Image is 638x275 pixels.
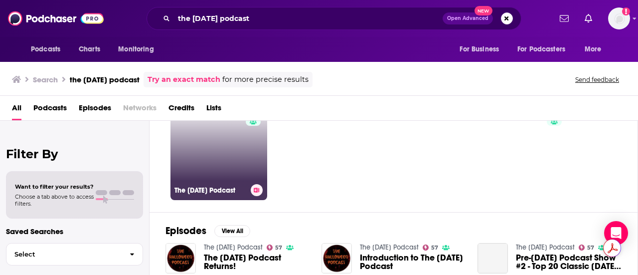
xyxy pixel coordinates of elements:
[581,10,596,27] a: Show notifications dropdown
[15,193,94,207] span: Choose a tab above to access filters.
[472,103,569,200] a: 28
[478,243,508,274] a: Pre-Halloween Podcast Show #2 - Top 20 Classic Halloween Commercials Commentary
[31,42,60,56] span: Podcasts
[608,7,630,29] span: Logged in as fvultaggio
[118,42,154,56] span: Monitoring
[170,103,267,200] a: 57The [DATE] Podcast
[148,74,220,85] a: Try an exact match
[371,103,468,200] a: 43
[6,147,143,161] h2: Filter By
[79,42,100,56] span: Charts
[511,40,580,59] button: open menu
[174,10,443,26] input: Search podcasts, credits, & more...
[578,40,614,59] button: open menu
[111,40,166,59] button: open menu
[267,245,283,251] a: 57
[579,245,595,251] a: 57
[587,246,594,250] span: 57
[516,254,622,271] span: Pre-[DATE] Podcast Show #2 - Top 20 Classic [DATE] Commercials Commentary
[453,40,511,59] button: open menu
[516,243,575,252] a: The Halloween Podcast
[431,246,438,250] span: 57
[360,254,466,271] span: Introduction to The [DATE] Podcast
[572,75,622,84] button: Send feedback
[604,221,628,245] div: Open Intercom Messenger
[460,42,499,56] span: For Business
[165,225,250,237] a: EpisodesView All
[517,42,565,56] span: For Podcasters
[70,75,140,84] h3: the [DATE] podcast
[33,100,67,120] a: Podcasts
[123,100,157,120] span: Networks
[447,16,488,21] span: Open Advanced
[6,243,143,266] button: Select
[204,243,263,252] a: The Halloween Podcast
[6,227,143,236] p: Saved Searches
[271,103,368,200] a: 47
[423,245,439,251] a: 57
[275,246,282,250] span: 57
[12,100,21,120] a: All
[360,243,419,252] a: The Halloween Podcast
[516,254,622,271] a: Pre-Halloween Podcast Show #2 - Top 20 Classic Halloween Commercials Commentary
[165,243,196,274] img: The Halloween Podcast Returns!
[165,225,206,237] h2: Episodes
[168,100,194,120] a: Credits
[33,75,58,84] h3: Search
[206,100,221,120] a: Lists
[204,254,310,271] a: The Halloween Podcast Returns!
[214,225,250,237] button: View All
[222,74,309,85] span: for more precise results
[608,7,630,29] img: User Profile
[6,251,122,258] span: Select
[622,7,630,15] svg: Add a profile image
[608,7,630,29] button: Show profile menu
[8,9,104,28] img: Podchaser - Follow, Share and Rate Podcasts
[360,254,466,271] a: Introduction to The Halloween Podcast
[443,12,493,24] button: Open AdvancedNew
[15,183,94,190] span: Want to filter your results?
[321,243,352,274] img: Introduction to The Halloween Podcast
[24,40,73,59] button: open menu
[585,42,602,56] span: More
[79,100,111,120] a: Episodes
[556,10,573,27] a: Show notifications dropdown
[72,40,106,59] a: Charts
[147,7,521,30] div: Search podcasts, credits, & more...
[174,186,247,195] h3: The [DATE] Podcast
[475,6,492,15] span: New
[204,254,310,271] span: The [DATE] Podcast Returns!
